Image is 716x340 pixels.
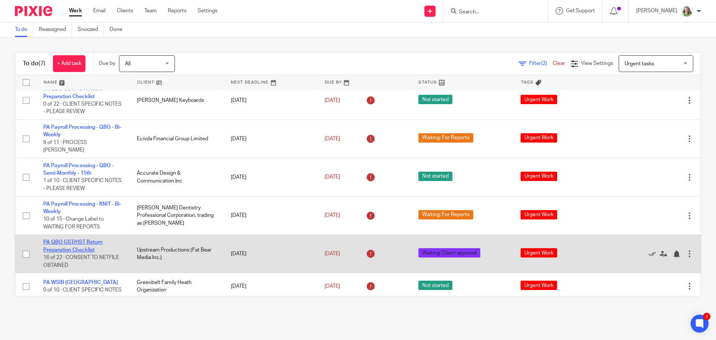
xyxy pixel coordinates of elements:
[703,313,710,320] div: 2
[681,5,693,17] img: KC%20Photo.jpg
[418,248,480,258] span: Waiting: Client approval
[43,217,104,230] span: 10 of 15 · Change Label to WAITING FOR REPORTS
[198,7,217,15] a: Settings
[223,235,317,273] td: [DATE]
[99,60,115,67] p: Due by
[636,7,677,15] p: [PERSON_NAME]
[223,196,317,235] td: [DATE]
[93,7,106,15] a: Email
[43,163,114,176] a: PA Payroll Processing - QBO - Semi-Monthly - 15th
[39,22,72,37] a: Reassigned
[43,86,103,99] a: PA QBO GST/HST Return Preparation Checklist
[43,255,119,268] span: 16 of 22 · CONSENT TO NETFILE OBTAINED
[129,273,223,300] td: Greenbelt Family Heath Organization
[324,175,340,180] span: [DATE]
[521,248,557,258] span: Urgent Work
[129,235,223,273] td: Upstream Productions (Fat Bear Media Inc.)
[324,136,340,141] span: [DATE]
[649,250,660,258] a: Mark as done
[521,95,557,104] span: Urgent Work
[15,22,33,37] a: To do
[521,172,557,181] span: Urgent Work
[78,22,104,37] a: Snoozed
[43,102,122,115] span: 0 of 22 · CLIENT SPECIFIC NOTES - PLEASE REVIEW
[125,61,131,66] span: All
[324,284,340,289] span: [DATE]
[129,196,223,235] td: [PERSON_NAME] Dentistry Professional Corporation, trading as [PERSON_NAME]
[418,133,473,143] span: Waiting: For Reports
[324,213,340,218] span: [DATE]
[129,81,223,120] td: [PERSON_NAME] Keyboards
[418,210,473,219] span: Waiting: For Reports
[458,9,525,16] input: Search
[69,7,82,15] a: Work
[529,61,553,66] span: Filter
[521,281,557,290] span: Urgent Work
[117,7,133,15] a: Clients
[418,172,452,181] span: Not started
[15,6,52,16] img: Pixie
[223,158,317,196] td: [DATE]
[168,7,186,15] a: Reports
[110,22,128,37] a: Done
[418,95,452,104] span: Not started
[23,60,45,68] h1: To do
[38,60,45,66] span: (7)
[541,61,547,66] span: (2)
[43,202,121,214] a: PA Payroll Processing - KNIT - Bi-Weekly
[521,133,557,143] span: Urgent Work
[223,81,317,120] td: [DATE]
[129,158,223,196] td: Accurate Design & Communication Inc
[43,140,87,153] span: 9 of 11 · PROCESS [PERSON_NAME]
[53,55,85,72] a: + Add task
[625,61,654,66] span: Urgent tasks
[521,80,534,84] span: Tags
[129,120,223,158] td: Ecivda Financial Group Limited
[144,7,157,15] a: Team
[581,61,613,66] span: View Settings
[418,281,452,290] span: Not started
[43,288,122,293] span: 0 of 10 · CLIENT SPECIFIC NOTES
[223,120,317,158] td: [DATE]
[566,8,595,13] span: Get Support
[521,210,557,219] span: Urgent Work
[43,280,118,285] a: PA WSIB [GEOGRAPHIC_DATA]
[43,178,122,191] span: 1 of 10 · CLIENT SPECIFIC NOTES - PLEASE REVIEW
[553,61,565,66] a: Clear
[324,98,340,103] span: [DATE]
[324,251,340,256] span: [DATE]
[43,240,103,252] a: PA QBO GST/HST Return Preparation Checklist
[43,125,121,137] a: PA Payroll Processing - QBO - Bi-Weekly
[223,273,317,300] td: [DATE]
